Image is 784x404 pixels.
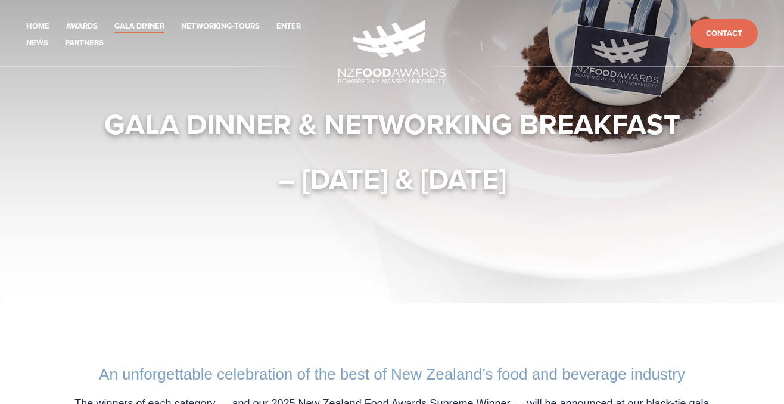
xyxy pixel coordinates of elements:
a: News [26,36,48,50]
a: Home [26,20,49,33]
h1: – [DATE] & [DATE] [49,161,735,197]
a: Enter [276,20,301,33]
a: Partners [65,36,104,50]
h2: An unforgettable celebration of the best of New Zealand’s food and beverage industry [61,365,723,384]
a: Awards [66,20,98,33]
h1: Gala Dinner & Networking Breakfast [49,106,735,142]
a: Networking-Tours [181,20,260,33]
a: Gala Dinner [114,20,164,33]
a: Contact [690,19,758,48]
